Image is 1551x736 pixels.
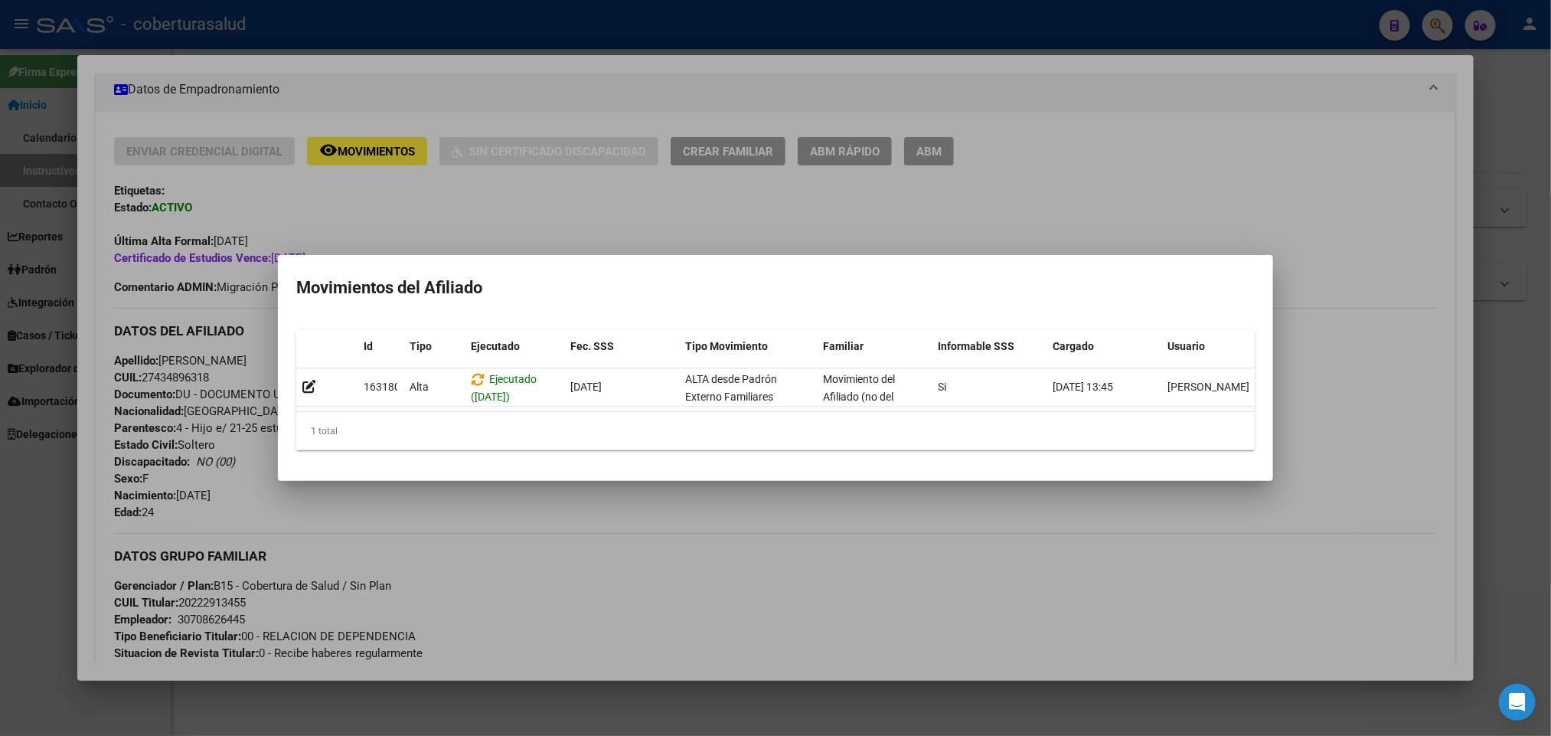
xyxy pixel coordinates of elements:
span: 163180 [364,381,400,393]
datatable-header-cell: Usuario [1161,330,1276,363]
span: [DATE] 13:45 [1053,381,1113,393]
span: Movimiento del Afiliado (no del grupo) [823,373,895,420]
span: Familiar [823,340,864,352]
div: 1 total [296,412,1255,450]
span: [PERSON_NAME] [1167,381,1249,393]
span: Informable SSS [938,340,1014,352]
div: Open Intercom Messenger [1499,684,1536,721]
datatable-header-cell: Familiar [817,330,932,363]
span: Tipo Movimiento [685,340,768,352]
span: Usuario [1167,340,1205,352]
datatable-header-cell: Ejecutado [465,330,564,363]
datatable-header-cell: Tipo [403,330,465,363]
span: Id [364,340,373,352]
span: Tipo [410,340,432,352]
datatable-header-cell: Cargado [1047,330,1161,363]
datatable-header-cell: Tipo Movimiento [679,330,817,363]
datatable-header-cell: Id [358,330,403,363]
span: Ejecutado [471,340,520,352]
span: Ejecutado ([DATE]) [471,373,537,403]
span: Fec. SSS [570,340,614,352]
span: [DATE] [570,381,602,393]
datatable-header-cell: Fec. SSS [564,330,679,363]
span: Alta [410,381,429,393]
span: Si [938,381,946,393]
h2: Movimientos del Afiliado [296,273,1255,303]
span: ALTA desde Padrón Externo Familiares [685,373,777,403]
span: Cargado [1053,340,1094,352]
datatable-header-cell: Informable SSS [932,330,1047,363]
